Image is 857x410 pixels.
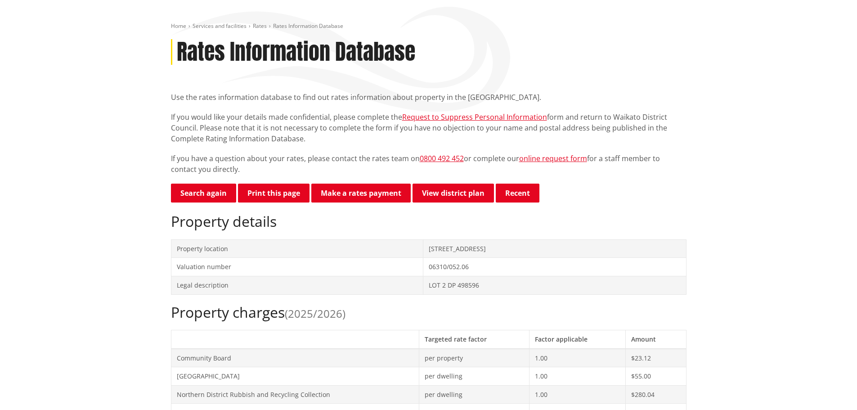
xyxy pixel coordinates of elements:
span: (2025/2026) [285,306,345,321]
nav: breadcrumb [171,23,686,30]
td: per dwelling [419,385,529,404]
p: Use the rates information database to find out rates information about property in the [GEOGRAPHI... [171,92,686,103]
td: LOT 2 DP 498596 [423,276,686,294]
a: Services and facilities [193,22,247,30]
h2: Property details [171,213,686,230]
button: Print this page [238,184,310,203]
h1: Rates Information Database [177,39,415,65]
a: online request form [519,153,587,163]
td: Northern District Rubbish and Recycling Collection [171,385,419,404]
td: per dwelling [419,367,529,386]
td: 06310/052.06 [423,258,686,276]
iframe: Messenger Launcher [816,372,848,405]
td: $55.00 [626,367,686,386]
td: Property location [171,239,423,258]
span: Rates Information Database [273,22,343,30]
a: Request to Suppress Personal Information [402,112,547,122]
a: View district plan [413,184,494,203]
td: 1.00 [529,367,626,386]
td: per property [419,349,529,367]
td: 1.00 [529,349,626,367]
p: If you have a question about your rates, please contact the rates team on or complete our for a s... [171,153,686,175]
th: Factor applicable [529,330,626,348]
a: 0800 492 452 [420,153,464,163]
a: Home [171,22,186,30]
td: Community Board [171,349,419,367]
td: $280.04 [626,385,686,404]
a: Make a rates payment [311,184,411,203]
th: Targeted rate factor [419,330,529,348]
td: $23.12 [626,349,686,367]
td: [GEOGRAPHIC_DATA] [171,367,419,386]
a: Search again [171,184,236,203]
td: [STREET_ADDRESS] [423,239,686,258]
button: Recent [496,184,539,203]
h2: Property charges [171,304,686,321]
a: Rates [253,22,267,30]
p: If you would like your details made confidential, please complete the form and return to Waikato ... [171,112,686,144]
th: Amount [626,330,686,348]
td: Legal description [171,276,423,294]
td: 1.00 [529,385,626,404]
td: Valuation number [171,258,423,276]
